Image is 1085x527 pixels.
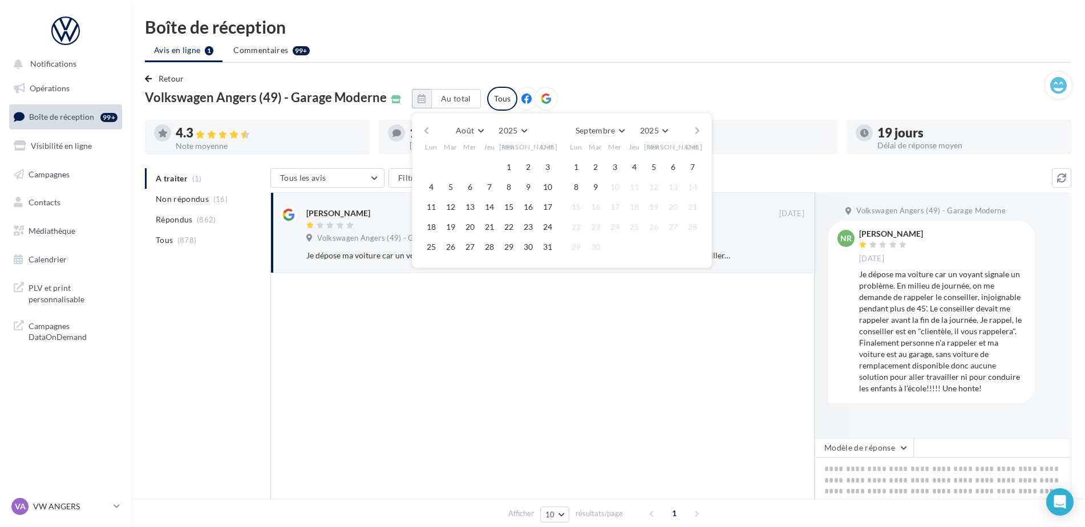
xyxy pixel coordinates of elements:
[7,163,124,187] a: Campagnes
[500,159,517,176] button: 1
[1046,488,1074,516] div: Open Intercom Messenger
[626,218,643,236] button: 25
[499,143,558,152] span: [PERSON_NAME]
[684,218,701,236] button: 28
[539,218,556,236] button: 24
[461,218,479,236] button: 20
[306,208,370,219] div: [PERSON_NAME]
[520,198,537,216] button: 16
[412,89,481,108] button: Au total
[442,179,459,196] button: 5
[587,238,604,256] button: 30
[425,143,438,152] span: Lun
[233,44,288,56] span: Commentaires
[30,83,70,93] span: Opérations
[33,501,109,512] p: VW ANGERS
[145,18,1071,35] div: Boîte de réception
[451,123,488,139] button: Août
[635,123,673,139] button: 2025
[442,218,459,236] button: 19
[665,504,683,522] span: 1
[100,113,118,122] div: 99+
[456,125,474,135] span: Août
[29,197,60,207] span: Contacts
[442,198,459,216] button: 12
[665,159,682,176] button: 6
[571,123,629,139] button: Septembre
[500,198,517,216] button: 15
[856,206,1006,216] span: Volkswagen Angers (49) - Garage Moderne
[156,193,209,205] span: Non répondus
[145,91,387,104] span: Volkswagen Angers (49) - Garage Moderne
[306,250,730,261] div: Je dépose ma voiture car un voyant signale un problème. En milieu de journée, on me demande de ra...
[684,179,701,196] button: 14
[442,238,459,256] button: 26
[29,226,75,236] span: Médiathèque
[213,194,228,204] span: (16)
[520,179,537,196] button: 9
[500,218,517,236] button: 22
[270,168,384,188] button: Tous les avis
[568,159,585,176] button: 1
[520,218,537,236] button: 23
[481,179,498,196] button: 7
[9,496,122,517] a: VA VW ANGERS
[508,508,534,519] span: Afficher
[481,238,498,256] button: 28
[520,238,537,256] button: 30
[643,127,828,139] div: 98 %
[626,179,643,196] button: 11
[159,74,184,83] span: Retour
[500,238,517,256] button: 29
[539,238,556,256] button: 31
[665,198,682,216] button: 20
[431,89,481,108] button: Au total
[645,198,662,216] button: 19
[410,127,594,139] div: 16
[686,143,699,152] span: Dim
[570,143,582,152] span: Lun
[539,198,556,216] button: 17
[30,59,76,69] span: Notifications
[644,143,703,152] span: [PERSON_NAME]
[293,46,310,55] div: 99+
[877,127,1062,139] div: 19 jours
[568,198,585,216] button: 15
[606,159,624,176] button: 3
[156,214,193,225] span: Répondus
[665,218,682,236] button: 27
[423,238,440,256] button: 25
[29,112,94,121] span: Boîte de réception
[487,87,517,111] div: Tous
[461,198,479,216] button: 13
[444,143,458,152] span: Mar
[608,143,622,152] span: Mer
[568,238,585,256] button: 29
[779,209,804,219] span: [DATE]
[7,190,124,214] a: Contacts
[539,159,556,176] button: 3
[626,159,643,176] button: 4
[481,198,498,216] button: 14
[645,159,662,176] button: 5
[665,179,682,196] button: 13
[7,275,124,309] a: PLV et print personnalisable
[629,143,640,152] span: Jeu
[461,238,479,256] button: 27
[176,127,361,140] div: 4.3
[7,134,124,158] a: Visibilité en ligne
[589,143,602,152] span: Mar
[645,179,662,196] button: 12
[461,179,479,196] button: 6
[7,219,124,243] a: Médiathèque
[7,314,124,347] a: Campagnes DataOnDemand
[156,234,173,246] span: Tous
[145,72,189,86] button: Retour
[29,254,67,264] span: Calendrier
[197,215,216,224] span: (862)
[484,143,495,152] span: Jeu
[587,218,604,236] button: 23
[684,159,701,176] button: 7
[520,159,537,176] button: 2
[643,141,828,149] div: Taux de réponse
